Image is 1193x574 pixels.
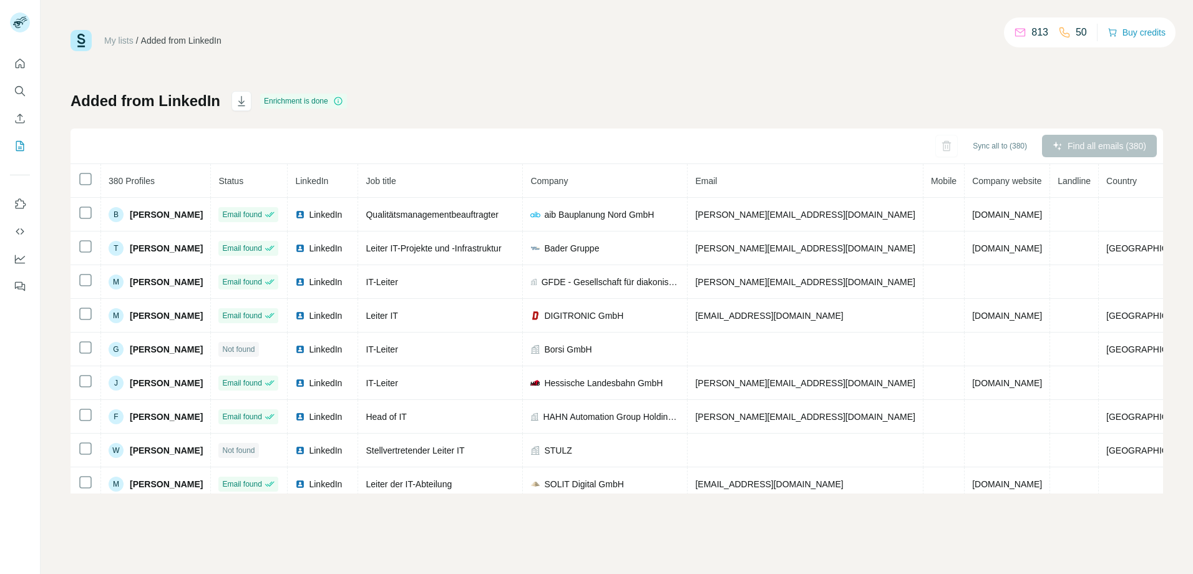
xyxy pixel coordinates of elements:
span: [PERSON_NAME] [130,343,203,356]
img: company-logo [530,311,540,321]
img: company-logo [530,210,540,220]
span: Email found [222,377,261,389]
span: Email found [222,310,261,321]
span: LinkedIn [309,478,342,490]
div: G [109,342,124,357]
button: Quick start [10,52,30,75]
span: LinkedIn [309,411,342,423]
p: 50 [1076,25,1087,40]
span: LinkedIn [309,208,342,221]
button: Sync all to (380) [964,137,1036,155]
li: / [136,34,139,47]
button: Enrich CSV [10,107,30,130]
span: STULZ [544,444,572,457]
span: Leiter IT [366,311,397,321]
span: Email [695,176,717,186]
span: Head of IT [366,412,406,422]
span: 380 Profiles [109,176,155,186]
span: [DOMAIN_NAME] [972,210,1042,220]
span: Company [530,176,568,186]
span: [DOMAIN_NAME] [972,378,1042,388]
span: Company website [972,176,1041,186]
span: GFDE - Gesellschaft für diakonische Einrichtungen [542,276,680,288]
span: [EMAIL_ADDRESS][DOMAIN_NAME] [695,479,843,489]
div: Added from LinkedIn [141,34,222,47]
span: SOLIT Digital GmbH [544,478,623,490]
span: Sync all to (380) [973,140,1027,152]
img: LinkedIn logo [295,479,305,489]
span: Bader Gruppe [544,242,599,255]
span: DIGITRONIC GmbH [544,309,623,322]
span: Email found [222,479,261,490]
div: J [109,376,124,391]
span: LinkedIn [309,377,342,389]
span: LinkedIn [309,444,342,457]
span: LinkedIn [309,276,342,288]
img: company-logo [530,243,540,253]
span: LinkedIn [309,242,342,255]
img: Surfe Logo [71,30,92,51]
span: [PERSON_NAME] [130,208,203,221]
span: [PERSON_NAME][EMAIL_ADDRESS][DOMAIN_NAME] [695,412,915,422]
p: 813 [1031,25,1048,40]
span: Email found [222,276,261,288]
span: Mobile [931,176,957,186]
span: IT-Leiter [366,378,397,388]
button: Feedback [10,275,30,298]
img: LinkedIn logo [295,243,305,253]
span: [PERSON_NAME][EMAIL_ADDRESS][DOMAIN_NAME] [695,277,915,287]
span: [PERSON_NAME] [130,411,203,423]
span: HAHN Automation Group Holding GmbH [543,411,679,423]
div: T [109,241,124,256]
span: aib Bauplanung Nord GmbH [544,208,654,221]
img: LinkedIn logo [295,210,305,220]
img: company-logo [530,479,540,489]
span: Not found [222,344,255,355]
span: Stellvertretender Leiter IT [366,445,464,455]
span: [DOMAIN_NAME] [972,479,1042,489]
span: [DOMAIN_NAME] [972,311,1042,321]
div: M [109,308,124,323]
span: Job title [366,176,396,186]
span: Not found [222,445,255,456]
span: [DOMAIN_NAME] [972,243,1042,253]
span: [PERSON_NAME] [130,478,203,490]
div: B [109,207,124,222]
span: Email found [222,209,261,220]
span: Qualitätsmanagementbeauftragter [366,210,498,220]
span: [PERSON_NAME][EMAIL_ADDRESS][DOMAIN_NAME] [695,210,915,220]
span: IT-Leiter [366,277,397,287]
button: Buy credits [1108,24,1166,41]
span: LinkedIn [309,343,342,356]
button: Use Surfe API [10,220,30,243]
img: LinkedIn logo [295,311,305,321]
img: LinkedIn logo [295,412,305,422]
span: [PERSON_NAME] [130,276,203,288]
img: LinkedIn logo [295,445,305,455]
span: Email found [222,243,261,254]
button: Search [10,80,30,102]
img: LinkedIn logo [295,344,305,354]
img: company-logo [530,380,540,385]
span: IT-Leiter [366,344,397,354]
span: [EMAIL_ADDRESS][DOMAIN_NAME] [695,311,843,321]
span: Leiter IT-Projekte und -Infrastruktur [366,243,501,253]
span: Hessische Landesbahn GmbH [544,377,663,389]
span: LinkedIn [309,309,342,322]
span: Status [218,176,243,186]
span: [PERSON_NAME] [130,377,203,389]
button: My lists [10,135,30,157]
a: My lists [104,36,134,46]
span: [PERSON_NAME] [130,242,203,255]
span: Email found [222,411,261,422]
div: M [109,275,124,289]
span: Country [1106,176,1137,186]
span: [PERSON_NAME][EMAIL_ADDRESS][DOMAIN_NAME] [695,243,915,253]
span: Leiter der IT-Abteilung [366,479,452,489]
div: M [109,477,124,492]
span: [PERSON_NAME][EMAIL_ADDRESS][DOMAIN_NAME] [695,378,915,388]
div: W [109,443,124,458]
span: [PERSON_NAME] [130,309,203,322]
span: Borsi GmbH [544,343,592,356]
div: Enrichment is done [260,94,347,109]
